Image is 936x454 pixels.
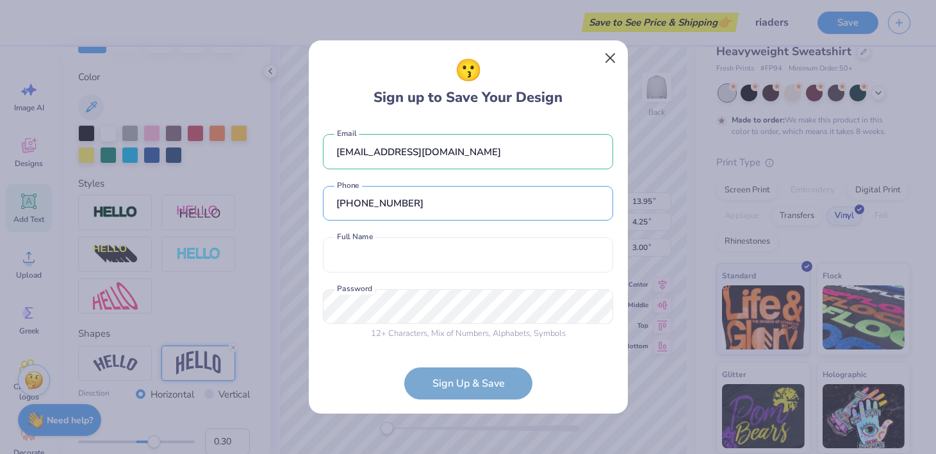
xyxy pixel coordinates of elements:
[455,55,482,87] span: 😗
[374,55,562,108] div: Sign up to Save Your Design
[534,328,566,339] span: Symbols
[371,328,427,339] span: 12 + Characters
[598,46,622,71] button: Close
[493,328,530,339] span: Alphabets
[456,328,489,339] span: Numbers
[323,328,613,340] div: , Mix of , ,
